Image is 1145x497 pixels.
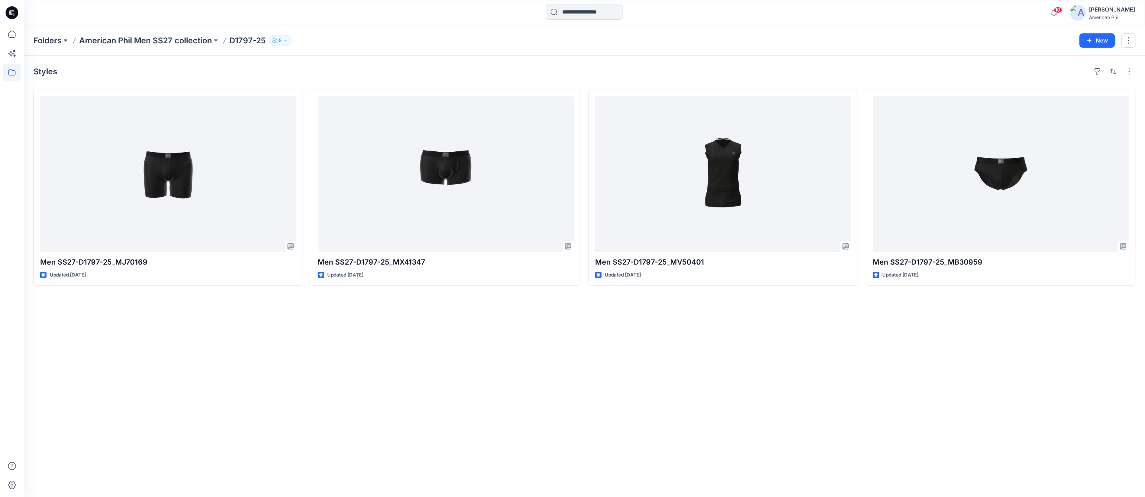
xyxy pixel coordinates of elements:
[318,257,574,268] p: Men SS27-D1797-25_MX41347
[33,67,57,76] h4: Styles
[873,257,1129,268] p: Men SS27-D1797-25_MB30959
[1079,33,1115,48] button: New
[605,271,641,279] p: Updated [DATE]
[327,271,363,279] p: Updated [DATE]
[318,96,574,252] a: Men SS27-D1797-25_MX41347
[269,35,291,46] button: 5
[595,96,851,252] a: Men SS27-D1797-25_MV50401
[873,96,1129,252] a: Men SS27-D1797-25_MB30959
[50,271,86,279] p: Updated [DATE]
[229,35,266,46] p: D1797-25
[882,271,918,279] p: Updated [DATE]
[33,35,62,46] a: Folders
[40,257,296,268] p: Men SS27-D1797-25_MJ70169
[1054,7,1062,13] span: 10
[1070,5,1086,21] img: avatar
[40,96,296,252] a: Men SS27-D1797-25_MJ70169
[279,36,281,45] p: 5
[1089,14,1135,20] div: American Phil
[595,257,851,268] p: Men SS27-D1797-25_MV50401
[1089,5,1135,14] div: [PERSON_NAME]
[79,35,212,46] a: American Phil Men SS27 collection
